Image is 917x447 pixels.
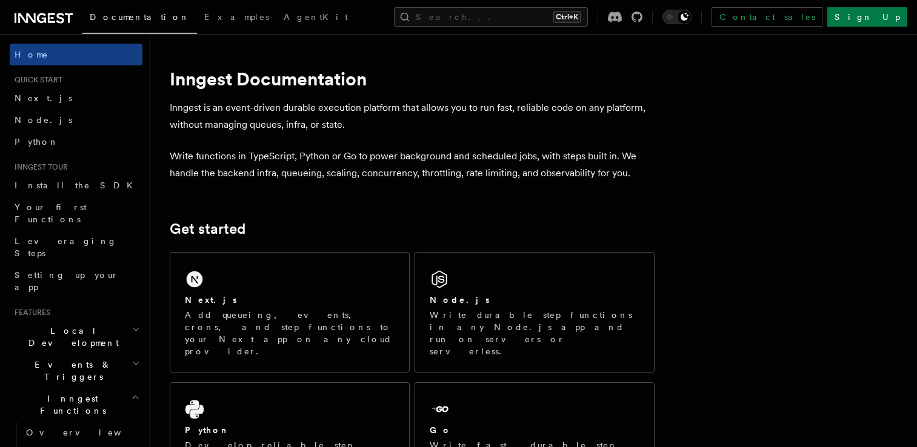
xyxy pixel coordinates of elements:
[553,11,581,23] kbd: Ctrl+K
[662,10,692,24] button: Toggle dark mode
[10,196,142,230] a: Your first Functions
[10,308,50,317] span: Features
[430,309,639,357] p: Write durable step functions in any Node.js app and run on servers or serverless.
[10,320,142,354] button: Local Development
[170,252,410,372] a: Next.jsAdd queueing, events, crons, and step functions to your Next app on any cloud provider.
[10,359,132,383] span: Events & Triggers
[10,174,142,196] a: Install the SDK
[10,109,142,131] a: Node.js
[10,44,142,65] a: Home
[170,148,655,182] p: Write functions in TypeScript, Python or Go to power background and scheduled jobs, with steps bu...
[82,4,197,34] a: Documentation
[15,93,72,103] span: Next.js
[10,354,142,388] button: Events & Triggers
[15,202,87,224] span: Your first Functions
[10,388,142,422] button: Inngest Functions
[170,68,655,90] h1: Inngest Documentation
[10,75,62,85] span: Quick start
[415,252,655,372] a: Node.jsWrite durable step functions in any Node.js app and run on servers or serverless.
[15,180,140,190] span: Install the SDK
[170,220,245,237] a: Get started
[10,325,132,349] span: Local Development
[712,7,822,27] a: Contact sales
[185,294,237,306] h2: Next.js
[185,424,230,436] h2: Python
[827,7,907,27] a: Sign Up
[90,12,190,22] span: Documentation
[15,115,72,125] span: Node.js
[430,424,452,436] h2: Go
[15,48,48,61] span: Home
[10,230,142,264] a: Leveraging Steps
[15,236,117,258] span: Leveraging Steps
[394,7,588,27] button: Search...Ctrl+K
[10,131,142,153] a: Python
[197,4,276,33] a: Examples
[10,87,142,109] a: Next.js
[10,162,68,172] span: Inngest tour
[170,99,655,133] p: Inngest is an event-driven durable execution platform that allows you to run fast, reliable code ...
[284,12,348,22] span: AgentKit
[15,137,59,147] span: Python
[15,270,119,292] span: Setting up your app
[276,4,355,33] a: AgentKit
[26,428,151,437] span: Overview
[185,309,395,357] p: Add queueing, events, crons, and step functions to your Next app on any cloud provider.
[10,264,142,298] a: Setting up your app
[21,422,142,443] a: Overview
[10,392,131,417] span: Inngest Functions
[430,294,490,306] h2: Node.js
[204,12,269,22] span: Examples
